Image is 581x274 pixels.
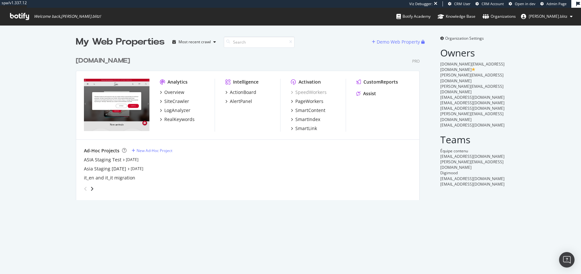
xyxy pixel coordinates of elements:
[356,79,398,85] a: CustomReports
[160,98,189,105] a: SiteCrawler
[440,106,505,111] span: [EMAIL_ADDRESS][DOMAIN_NAME]
[291,125,317,132] a: SmartLink
[84,147,119,154] div: Ad-Hoc Projects
[84,166,126,172] a: Asia Staging [DATE]
[230,89,256,96] div: ActionBoard
[84,79,149,131] img: www.christianlouboutin.com
[295,125,317,132] div: SmartLink
[440,122,505,128] span: [EMAIL_ADDRESS][DOMAIN_NAME]
[482,1,504,6] span: CRM Account
[483,13,516,20] div: Organizations
[559,252,575,268] div: Open Intercom Messenger
[440,72,504,83] span: [PERSON_NAME][EMAIL_ADDRESS][DOMAIN_NAME]
[445,36,484,41] span: Organization Settings
[396,8,431,25] a: Botify Academy
[224,36,295,48] input: Search
[126,157,138,162] a: [DATE]
[295,98,323,105] div: PageWorkers
[225,98,252,105] a: AlertPanel
[440,47,505,58] h2: Owners
[160,116,195,123] a: RealKeywords
[440,134,505,145] h2: Teams
[440,170,505,176] div: Digimood
[84,175,135,181] a: it_en and it_it migration
[440,61,505,72] span: [DOMAIN_NAME][EMAIL_ADDRESS][DOMAIN_NAME]
[164,89,184,96] div: Overview
[363,90,376,97] div: Assist
[164,98,189,105] div: SiteCrawler
[412,58,420,64] div: Pro
[295,107,325,114] div: SmartContent
[509,1,535,6] a: Open in dev
[448,1,471,6] a: CRM User
[178,40,211,44] div: Most recent crawl
[363,79,398,85] div: CustomReports
[483,8,516,25] a: Organizations
[516,11,578,22] button: [PERSON_NAME].blitz
[291,98,323,105] a: PageWorkers
[34,14,101,19] span: Welcome back, [PERSON_NAME].blitz !
[291,89,327,96] a: SpeedWorkers
[396,13,431,20] div: Botify Academy
[225,89,256,96] a: ActionBoard
[76,36,165,48] div: My Web Properties
[440,84,504,95] span: [PERSON_NAME][EMAIL_ADDRESS][DOMAIN_NAME]
[160,107,190,114] a: LogAnalyzer
[372,37,421,47] button: Demo Web Property
[131,166,143,171] a: [DATE]
[454,1,471,6] span: CRM User
[76,56,130,66] div: [DOMAIN_NAME]
[440,100,505,106] span: [EMAIL_ADDRESS][DOMAIN_NAME]
[168,79,188,85] div: Analytics
[529,14,567,19] span: alexandre.blitz
[440,176,505,181] span: [EMAIL_ADDRESS][DOMAIN_NAME]
[164,107,190,114] div: LogAnalyzer
[90,186,94,192] div: angle-right
[132,148,172,153] a: New Ad-Hoc Project
[76,56,133,66] a: [DOMAIN_NAME]
[409,1,433,6] div: Viz Debugger:
[440,181,505,187] span: [EMAIL_ADDRESS][DOMAIN_NAME]
[295,116,320,123] div: SmartIndex
[81,184,90,194] div: angle-left
[230,98,252,105] div: AlertPanel
[440,154,505,159] span: [EMAIL_ADDRESS][DOMAIN_NAME]
[160,89,184,96] a: Overview
[291,107,325,114] a: SmartContent
[164,116,195,123] div: RealKeywords
[475,1,504,6] a: CRM Account
[440,111,504,122] span: [PERSON_NAME][EMAIL_ADDRESS][DOMAIN_NAME]
[291,116,320,123] a: SmartIndex
[377,39,420,45] div: Demo Web Property
[76,48,425,200] div: grid
[372,39,421,45] a: Demo Web Property
[299,79,321,85] div: Activation
[356,90,376,97] a: Assist
[540,1,566,6] a: Admin Page
[438,8,475,25] a: Knowledge Base
[440,159,504,170] span: [PERSON_NAME][EMAIL_ADDRESS][DOMAIN_NAME]
[137,148,172,153] div: New Ad-Hoc Project
[440,148,505,154] div: Équipe contenu
[438,13,475,20] div: Knowledge Base
[84,157,121,163] a: ASIA Staging Test
[170,37,219,47] button: Most recent crawl
[515,1,535,6] span: Open in dev
[546,1,566,6] span: Admin Page
[233,79,259,85] div: Intelligence
[440,95,505,100] span: [EMAIL_ADDRESS][DOMAIN_NAME]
